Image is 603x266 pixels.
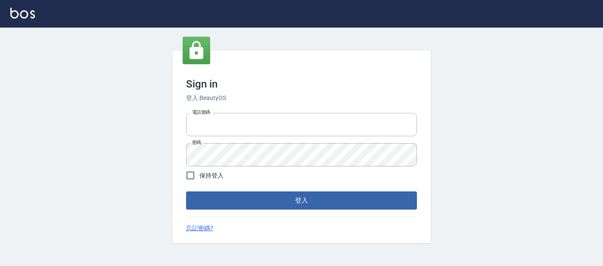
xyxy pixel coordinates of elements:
[192,109,210,116] label: 電話號碼
[186,94,417,103] h6: 登入 BeautyOS
[192,139,201,146] label: 密碼
[186,78,417,90] h3: Sign in
[186,224,213,233] a: 忘記密碼?
[186,191,417,210] button: 登入
[199,171,224,180] span: 保持登入
[10,8,35,19] img: Logo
